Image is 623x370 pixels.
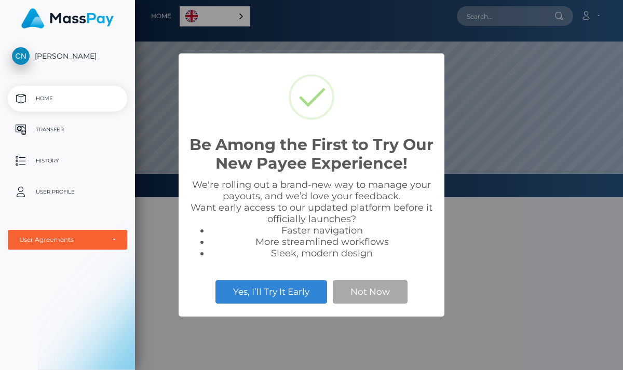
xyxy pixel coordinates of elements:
[8,230,127,250] button: User Agreements
[12,184,123,200] p: User Profile
[12,153,123,169] p: History
[189,135,434,173] h2: Be Among the First to Try Our New Payee Experience!
[210,225,434,236] li: Faster navigation
[21,8,114,29] img: MassPay
[210,236,434,248] li: More streamlined workflows
[8,51,127,61] span: [PERSON_NAME]
[12,91,123,106] p: Home
[19,236,104,244] div: User Agreements
[189,179,434,259] div: We're rolling out a brand-new way to manage your payouts, and we’d love your feedback. Want early...
[12,122,123,138] p: Transfer
[215,280,327,303] button: Yes, I’ll Try It Early
[333,280,408,303] button: Not Now
[210,248,434,259] li: Sleek, modern design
